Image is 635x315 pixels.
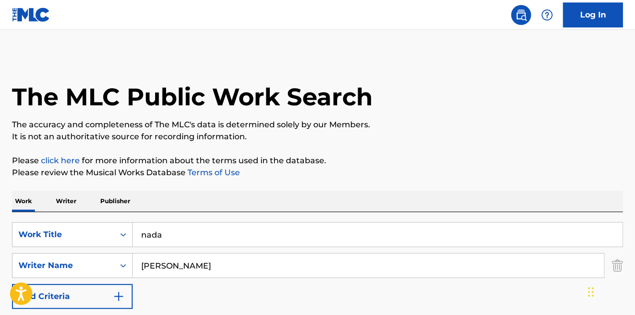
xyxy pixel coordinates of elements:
[18,229,108,241] div: Work Title
[612,253,623,278] img: Delete Criterion
[511,5,531,25] a: Public Search
[18,260,108,272] div: Writer Name
[12,167,623,179] p: Please review the Musical Works Database
[12,191,35,212] p: Work
[515,9,527,21] img: search
[588,277,594,307] div: Drag
[563,2,623,27] a: Log In
[12,284,133,309] button: Add Criteria
[537,5,557,25] div: Help
[12,155,623,167] p: Please for more information about the terms used in the database.
[12,82,373,112] h1: The MLC Public Work Search
[12,7,50,22] img: MLC Logo
[12,119,623,131] p: The accuracy and completeness of The MLC's data is determined solely by our Members.
[113,291,125,303] img: 9d2ae6d4665cec9f34b9.svg
[541,9,553,21] img: help
[12,131,623,143] p: It is not an authoritative source for recording information.
[41,156,80,165] a: click here
[53,191,79,212] p: Writer
[585,267,635,315] iframe: Chat Widget
[186,168,240,177] a: Terms of Use
[97,191,133,212] p: Publisher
